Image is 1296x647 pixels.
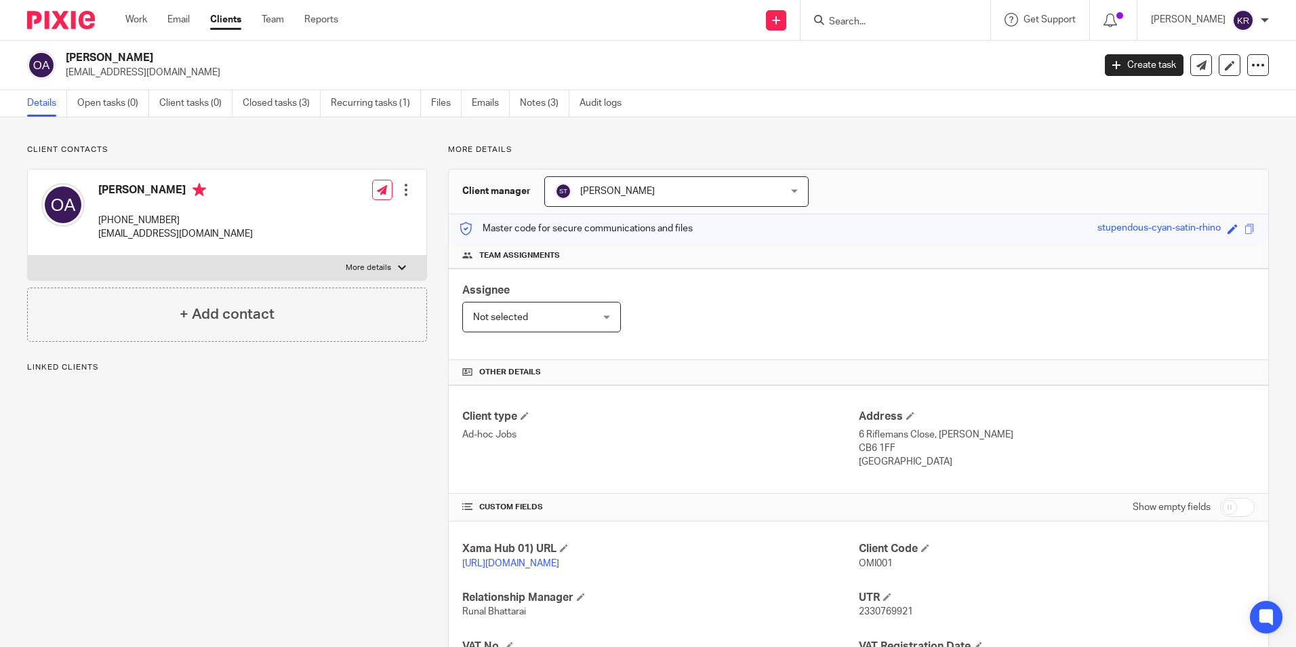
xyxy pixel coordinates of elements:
span: [PERSON_NAME] [580,187,655,196]
p: 6 Riflemans Close, [PERSON_NAME] [859,428,1255,442]
img: svg%3E [41,183,85,227]
a: Reports [304,13,338,26]
a: Email [167,13,190,26]
p: [EMAIL_ADDRESS][DOMAIN_NAME] [66,66,1085,79]
a: Work [125,13,147,26]
a: [URL][DOMAIN_NAME] [462,559,559,568]
a: Emails [472,90,510,117]
p: [PERSON_NAME] [1151,13,1226,26]
span: 2330769921 [859,607,913,616]
p: Client contacts [27,144,427,155]
p: CB6 1FF [859,442,1255,455]
p: More details [346,262,391,273]
a: Team [262,13,284,26]
h4: Xama Hub 01) URL [462,542,858,556]
p: More details [448,144,1269,155]
img: Pixie [27,11,95,29]
h4: UTR [859,591,1255,605]
span: Not selected [473,313,528,322]
span: Get Support [1024,15,1076,24]
h4: Relationship Manager [462,591,858,605]
p: Linked clients [27,362,427,373]
p: Master code for secure communications and files [459,222,693,235]
a: Closed tasks (3) [243,90,321,117]
span: Other details [479,367,541,378]
span: OMI001 [859,559,893,568]
a: Create task [1105,54,1183,76]
i: Primary [193,183,206,197]
a: Client tasks (0) [159,90,232,117]
p: [EMAIL_ADDRESS][DOMAIN_NAME] [98,227,253,241]
h2: [PERSON_NAME] [66,51,880,65]
h4: Client Code [859,542,1255,556]
a: Clients [210,13,241,26]
h4: Client type [462,410,858,424]
a: Open tasks (0) [77,90,149,117]
span: Team assignments [479,250,560,261]
img: svg%3E [1232,9,1254,31]
p: [PHONE_NUMBER] [98,214,253,227]
p: Ad-hoc Jobs [462,428,858,442]
h4: + Add contact [180,304,275,325]
span: Runal Bhattarai [462,607,526,616]
input: Search [828,16,950,28]
div: stupendous-cyan-satin-rhino [1097,221,1221,237]
h4: [PERSON_NAME] [98,183,253,200]
label: Show empty fields [1133,501,1211,514]
img: svg%3E [27,51,56,79]
a: Details [27,90,67,117]
p: [GEOGRAPHIC_DATA] [859,455,1255,469]
a: Notes (3) [520,90,569,117]
a: Recurring tasks (1) [331,90,421,117]
h3: Client manager [462,184,531,198]
h4: Address [859,410,1255,424]
img: svg%3E [555,183,571,199]
a: Audit logs [580,90,632,117]
span: Assignee [462,285,510,296]
a: Files [431,90,462,117]
h4: CUSTOM FIELDS [462,502,858,513]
